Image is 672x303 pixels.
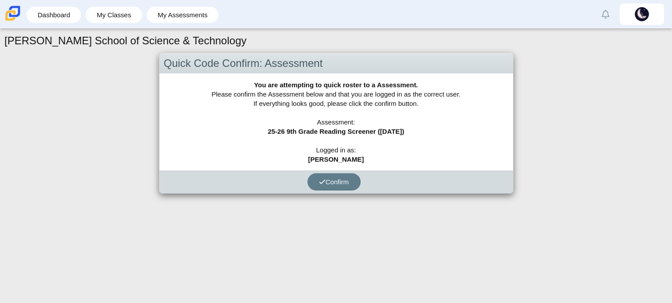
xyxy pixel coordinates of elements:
[31,7,77,23] a: Dashboard
[4,4,22,23] img: Carmen School of Science & Technology
[90,7,138,23] a: My Classes
[308,155,364,163] b: [PERSON_NAME]
[159,74,513,171] div: Please confirm the Assessment below and that you are logged in as the correct user. If everything...
[4,33,247,48] h1: [PERSON_NAME] School of Science & Technology
[4,16,22,24] a: Carmen School of Science & Technology
[635,7,649,21] img: jayden.gonzalezrod.m1kUX3
[620,4,664,25] a: jayden.gonzalezrod.m1kUX3
[151,7,214,23] a: My Assessments
[319,178,349,186] span: Confirm
[596,4,615,24] a: Alerts
[268,128,404,135] b: 25-26 9th Grade Reading Screener ([DATE])
[307,173,361,190] button: Confirm
[159,53,513,74] div: Quick Code Confirm: Assessment
[254,81,418,89] b: You are attempting to quick roster to a Assessment.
